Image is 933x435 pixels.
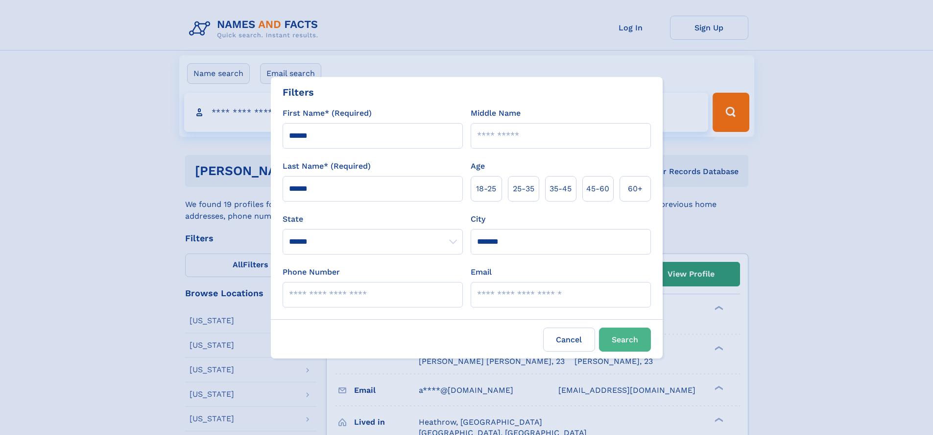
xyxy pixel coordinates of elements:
label: Email [471,266,492,278]
span: 18‑25 [476,183,496,195]
div: Filters [283,85,314,100]
span: 25‑35 [513,183,534,195]
label: State [283,213,463,225]
label: City [471,213,485,225]
label: Age [471,160,485,172]
button: Search [599,328,651,352]
label: Last Name* (Required) [283,160,371,172]
label: Phone Number [283,266,340,278]
label: First Name* (Required) [283,107,372,119]
span: 45‑60 [586,183,609,195]
label: Cancel [543,328,595,352]
span: 60+ [628,183,643,195]
span: 35‑45 [550,183,572,195]
label: Middle Name [471,107,521,119]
